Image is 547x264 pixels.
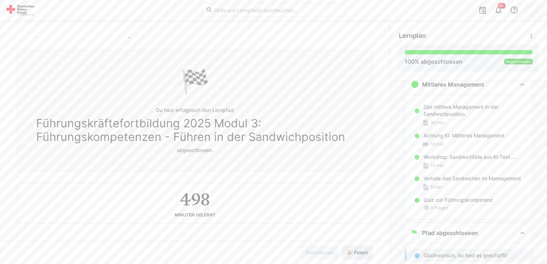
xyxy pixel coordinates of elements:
[423,132,504,139] p: Achtung KI: Mittleres Management
[405,57,463,66] div: % abgeschlossen
[405,58,415,65] span: 100
[422,81,484,88] h3: Mittleres Management
[423,175,521,182] p: Vorteile des Sandwiches im Mamagement
[505,59,531,64] span: Abgeschlossen
[399,32,426,40] span: Lernplan
[423,252,507,259] p: Glückwunsch, du hast es geschafft!
[422,229,478,236] h3: Pfad abgeschlossen
[181,67,209,95] div: 🏁
[175,212,216,217] div: Minuten gelernt
[304,249,335,256] span: Weiterlernen
[36,107,354,154] p: Du hast erfolgreich den Lernpfad abgeschlossen.
[423,196,493,204] p: Quiz zur Führungskompetenz
[213,7,341,13] input: Skills und Lernpfade durchsuchen…
[36,117,354,144] span: Führungskräftefortbildung 2025 Modul 3: Führungskompetenzen - Führen in der Sandwichposition
[345,249,369,256] span: 🎉 Feiern
[180,189,210,210] h2: 498
[300,245,339,260] button: Weiterlernen
[499,4,504,8] span: 9+
[431,184,441,190] span: 5 min
[431,120,444,126] span: 20 min
[431,163,444,168] span: 10 min
[431,141,444,147] span: 10 min
[342,245,373,260] button: 🎉 Feiern
[423,103,527,118] p: Das mittlere Management in der Sandwichposition
[431,205,448,211] span: 5 Fragen
[423,153,516,161] p: Workshop: Sandwichfalle aus KI-Text....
